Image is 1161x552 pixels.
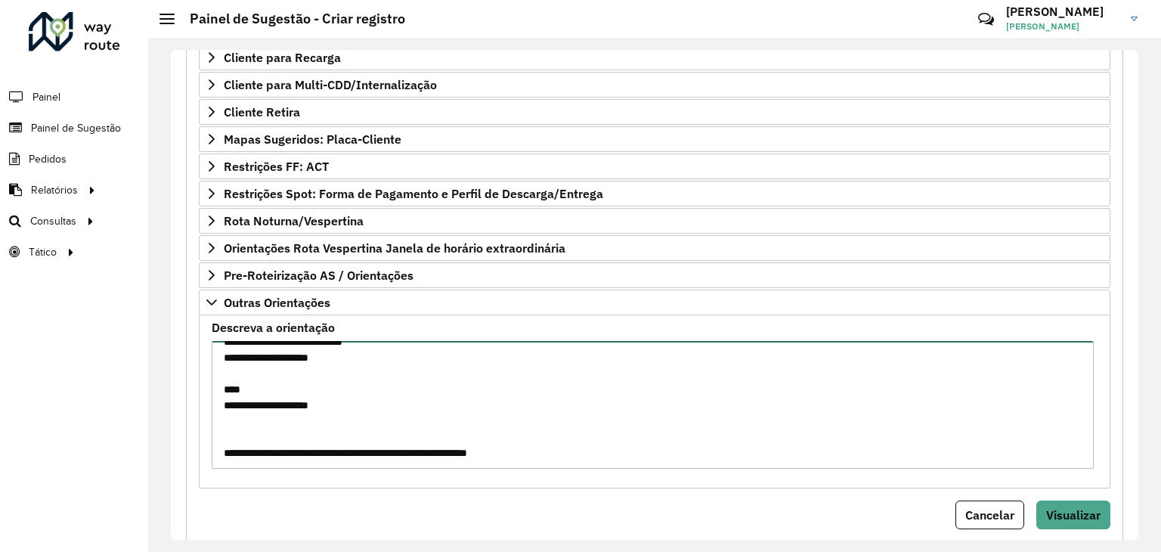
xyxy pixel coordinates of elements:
span: Pre-Roteirização AS / Orientações [224,269,413,281]
span: Cliente para Multi-CDD/Internalização [224,79,437,91]
span: Painel [33,89,60,105]
a: Pre-Roteirização AS / Orientações [199,262,1110,288]
span: Cancelar [965,507,1014,523]
button: Cancelar [955,501,1024,529]
span: Cliente Retira [224,106,300,118]
a: Rota Noturna/Vespertina [199,208,1110,234]
span: Restrições Spot: Forma de Pagamento e Perfil de Descarga/Entrega [224,188,603,200]
h3: [PERSON_NAME] [1006,5,1119,19]
button: Visualizar [1036,501,1110,529]
span: [PERSON_NAME] [1006,20,1119,33]
span: Painel de Sugestão [31,120,121,136]
span: Mapas Sugeridos: Placa-Cliente [224,133,401,145]
span: Tático [29,244,57,260]
label: Descreva a orientação [212,318,335,336]
span: Orientações Rota Vespertina Janela de horário extraordinária [224,242,565,254]
span: Relatórios [31,182,78,198]
div: Outras Orientações [199,315,1110,488]
a: Restrições FF: ACT [199,154,1110,179]
span: Outras Orientações [224,296,330,309]
a: Restrições Spot: Forma de Pagamento e Perfil de Descarga/Entrega [199,181,1110,206]
span: Rota Noturna/Vespertina [224,215,364,227]
a: Outras Orientações [199,290,1110,315]
a: Cliente Retira [199,99,1110,125]
a: Orientações Rota Vespertina Janela de horário extraordinária [199,235,1110,261]
span: Visualizar [1046,507,1101,523]
a: Cliente para Multi-CDD/Internalização [199,72,1110,98]
a: Contato Rápido [970,3,1002,36]
span: Pedidos [29,151,67,167]
a: Mapas Sugeridos: Placa-Cliente [199,126,1110,152]
span: Cliente para Recarga [224,51,341,64]
span: Consultas [30,213,76,229]
a: Cliente para Recarga [199,45,1110,70]
h2: Painel de Sugestão - Criar registro [175,11,405,27]
span: Restrições FF: ACT [224,160,329,172]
